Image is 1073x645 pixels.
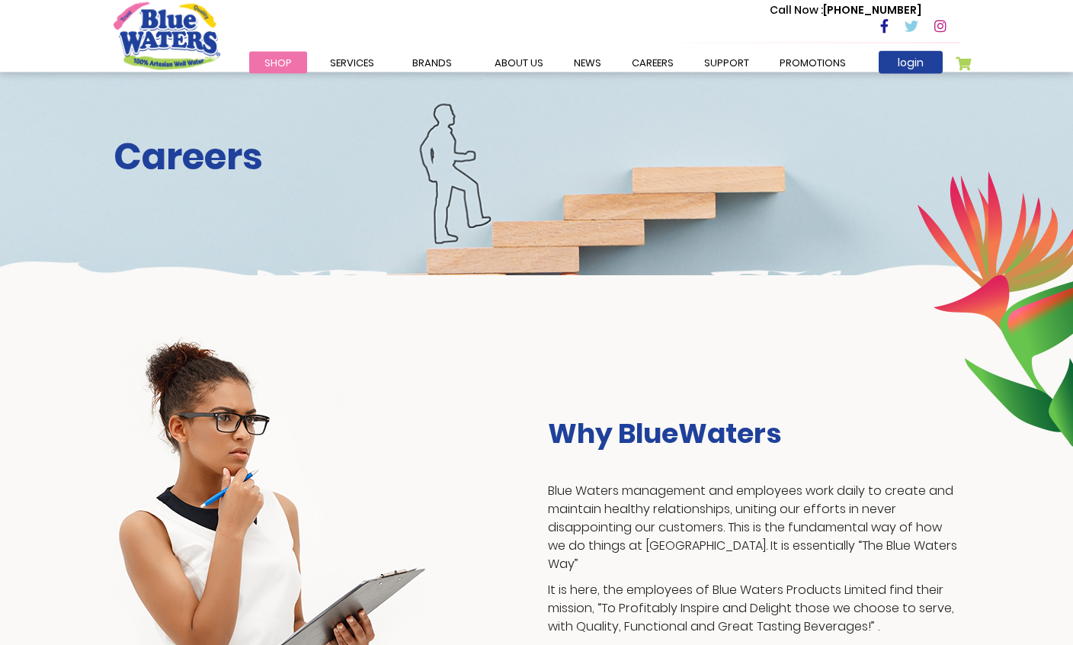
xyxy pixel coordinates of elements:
a: Promotions [764,52,861,74]
span: Shop [264,56,292,70]
a: careers [617,52,689,74]
a: News [559,52,617,74]
p: Blue Waters management and employees work daily to create and maintain healthy relationships, uni... [548,483,959,574]
img: career-intro-leaves.png [917,172,1073,448]
span: Call Now : [770,2,823,18]
span: Brands [412,56,452,70]
a: store logo [114,2,220,69]
h2: Careers [114,136,959,180]
span: Services [330,56,374,70]
a: about us [479,52,559,74]
p: [PHONE_NUMBER] [770,2,921,18]
p: It is here, the employees of Blue Waters Products Limited find their mission, “To Profitably Insp... [548,582,959,637]
h3: Why BlueWaters [548,418,959,451]
a: support [689,52,764,74]
a: login [879,51,943,74]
